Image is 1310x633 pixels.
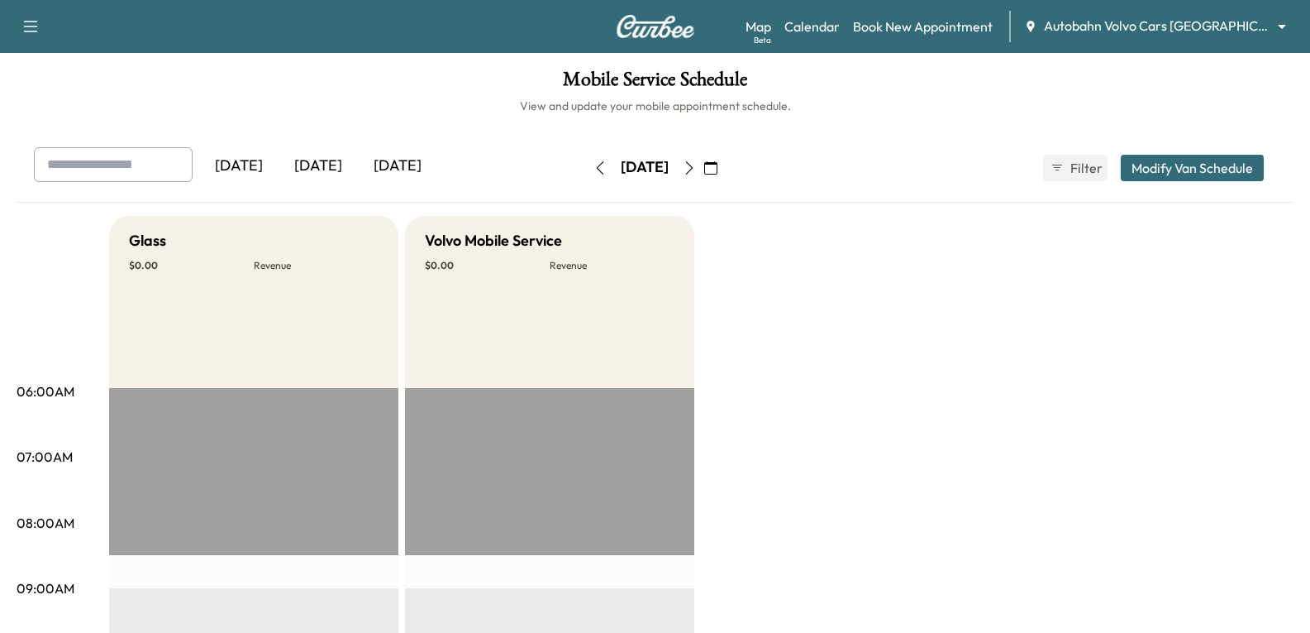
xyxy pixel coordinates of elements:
[853,17,993,36] a: Book New Appointment
[279,147,358,185] div: [DATE]
[1043,155,1108,181] button: Filter
[784,17,840,36] a: Calendar
[129,259,254,272] p: $ 0.00
[425,259,550,272] p: $ 0.00
[550,259,674,272] p: Revenue
[754,34,771,46] div: Beta
[17,513,74,533] p: 08:00AM
[17,70,1293,98] h1: Mobile Service Schedule
[1044,17,1270,36] span: Autobahn Volvo Cars [GEOGRAPHIC_DATA]
[199,147,279,185] div: [DATE]
[616,15,695,38] img: Curbee Logo
[254,259,379,272] p: Revenue
[17,98,1293,114] h6: View and update your mobile appointment schedule.
[746,17,771,36] a: MapBeta
[129,229,166,252] h5: Glass
[1070,158,1100,178] span: Filter
[1121,155,1264,181] button: Modify Van Schedule
[621,157,669,178] div: [DATE]
[425,229,562,252] h5: Volvo Mobile Service
[358,147,437,185] div: [DATE]
[17,381,74,401] p: 06:00AM
[17,578,74,598] p: 09:00AM
[17,447,73,467] p: 07:00AM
